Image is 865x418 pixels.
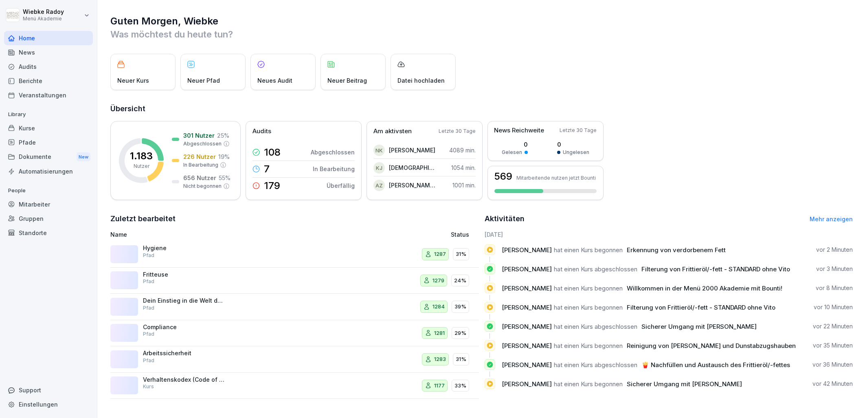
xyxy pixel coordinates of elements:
[264,181,280,191] p: 179
[4,397,93,411] a: Einstellungen
[183,140,222,147] p: Abgeschlossen
[183,152,216,161] p: 226 Nutzer
[110,213,479,224] h2: Zuletzt bearbeitet
[494,172,512,181] h3: 569
[812,380,853,388] p: vor 42 Minuten
[502,265,552,273] span: [PERSON_NAME]
[432,303,445,311] p: 1284
[4,211,93,226] a: Gruppen
[187,76,220,85] p: Neuer Pfad
[373,162,385,174] div: KJ
[816,265,853,273] p: vor 3 Minuten
[454,303,466,311] p: 39%
[456,250,466,258] p: 31%
[143,304,154,312] p: Pfad
[4,226,93,240] a: Standorte
[217,131,229,140] p: 25 %
[641,361,790,369] span: 🍟 Nachfüllen und Austausch des Frittieröl/-fettes
[627,304,775,311] span: Filterung von Frittieröl/-fett - STANDARD ohne Vito
[454,329,466,337] p: 29%
[257,76,292,85] p: Neues Audit
[434,355,446,363] p: 1283
[117,76,149,85] p: Neuer Kurs
[456,355,466,363] p: 31%
[130,151,153,161] p: 1.183
[454,382,466,390] p: 33%
[516,175,596,181] p: Mitarbeitende nutzen jetzt Bounti
[4,31,93,45] a: Home
[816,246,853,254] p: vor 2 Minuten
[813,341,853,350] p: vor 35 Minuten
[110,268,479,294] a: FritteusePfad127924%
[110,15,853,28] h1: Guten Morgen, Wiebke
[4,135,93,150] a: Pfade
[4,74,93,88] div: Berichte
[554,304,623,311] span: hat einen Kurs begonnen
[494,126,544,135] p: News Reichweite
[454,277,466,285] p: 24%
[143,271,224,278] p: Fritteuse
[434,250,446,258] p: 1287
[816,284,853,292] p: vor 8 Minuten
[110,346,479,373] a: ArbeitssicherheitPfad128331%
[502,361,552,369] span: [PERSON_NAME]
[627,380,742,388] span: Sicherer Umgang mit [PERSON_NAME]
[143,323,224,331] p: Compliance
[110,241,479,268] a: HygienePfad128731%
[4,164,93,178] a: Automatisierungen
[627,246,726,254] span: Erkennung von verdorbenem Fett
[502,342,552,350] span: [PERSON_NAME]
[110,373,479,399] a: Verhaltenskodex (Code of Conduct) Menü 2000Kurs117733%
[183,161,218,169] p: In Bearbeitung
[4,59,93,74] a: Audits
[554,265,637,273] span: hat einen Kurs abgeschlossen
[77,152,90,162] div: New
[4,88,93,102] a: Veranstaltungen
[311,148,355,156] p: Abgeschlossen
[4,45,93,59] a: News
[554,361,637,369] span: hat einen Kurs abgeschlossen
[641,323,757,330] span: Sicherer Umgang mit [PERSON_NAME]
[23,16,64,22] p: Menü Akademie
[327,181,355,190] p: Überfällig
[397,76,445,85] p: Datei hochladen
[554,284,623,292] span: hat einen Kurs begonnen
[813,322,853,330] p: vor 22 Minuten
[810,216,853,222] a: Mehr anzeigen
[4,108,93,121] p: Library
[110,230,343,239] p: Name
[264,147,281,157] p: 108
[4,121,93,135] a: Kurse
[264,164,270,174] p: 7
[389,181,436,189] p: [PERSON_NAME] Zsarta
[110,320,479,347] a: CompliancePfad128129%
[327,76,367,85] p: Neuer Beitrag
[373,180,385,191] div: AZ
[143,330,154,338] p: Pfad
[143,297,224,304] p: Dein Einstieg in die Welt der Menü 2000 Akademie
[134,163,149,170] p: Nutzer
[434,382,445,390] p: 1177
[557,140,589,149] p: 0
[485,213,525,224] h2: Aktivitäten
[554,342,623,350] span: hat einen Kurs begonnen
[110,103,853,114] h2: Übersicht
[23,9,64,15] p: Wiebke Radoy
[4,184,93,197] p: People
[183,131,215,140] p: 301 Nutzer
[143,357,154,364] p: Pfad
[143,376,224,383] p: Verhaltenskodex (Code of Conduct) Menü 2000
[563,149,589,156] p: Ungelesen
[183,174,216,182] p: 656 Nutzer
[814,303,853,311] p: vor 10 Minuten
[502,246,552,254] span: [PERSON_NAME]
[449,146,476,154] p: 4089 min.
[252,127,271,136] p: Audits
